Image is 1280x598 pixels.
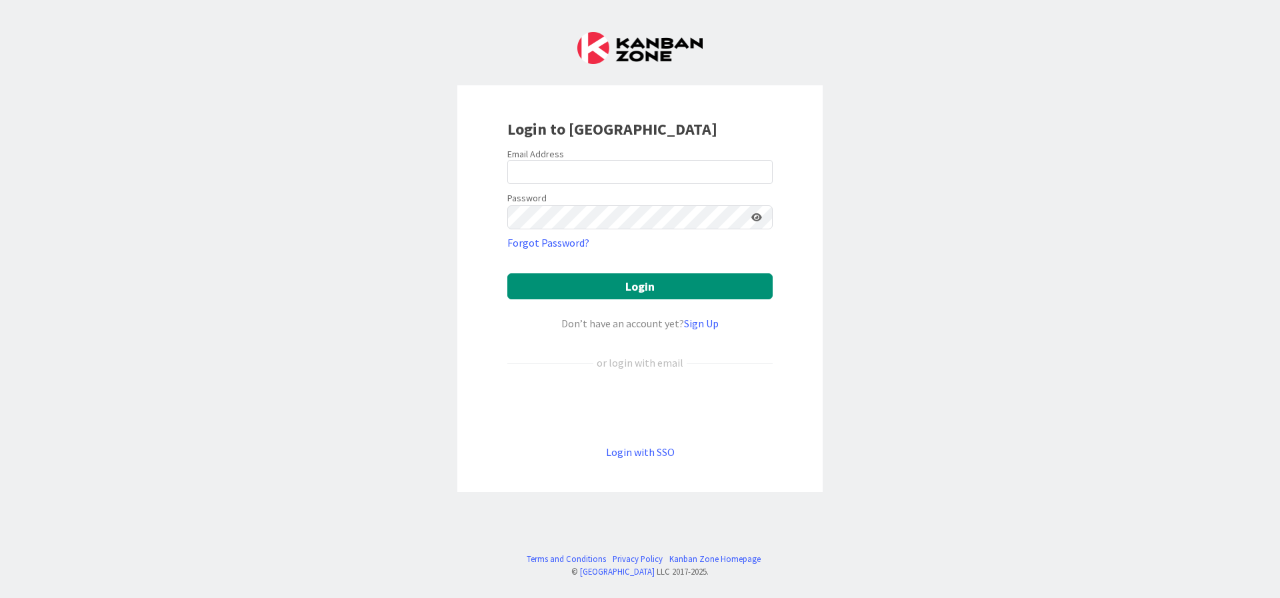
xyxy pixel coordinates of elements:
img: Kanban Zone [577,32,703,64]
div: Don’t have an account yet? [507,315,773,331]
a: [GEOGRAPHIC_DATA] [580,566,655,577]
a: Terms and Conditions [527,553,606,565]
b: Login to [GEOGRAPHIC_DATA] [507,119,717,139]
a: Login with SSO [606,445,675,459]
a: Sign Up [684,317,719,330]
iframe: Knop Inloggen met Google [501,393,779,422]
a: Privacy Policy [613,553,663,565]
div: © LLC 2017- 2025 . [520,565,761,578]
a: Kanban Zone Homepage [669,553,761,565]
label: Password [507,191,547,205]
div: or login with email [593,355,687,371]
button: Login [507,273,773,299]
a: Forgot Password? [507,235,589,251]
label: Email Address [507,148,564,160]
